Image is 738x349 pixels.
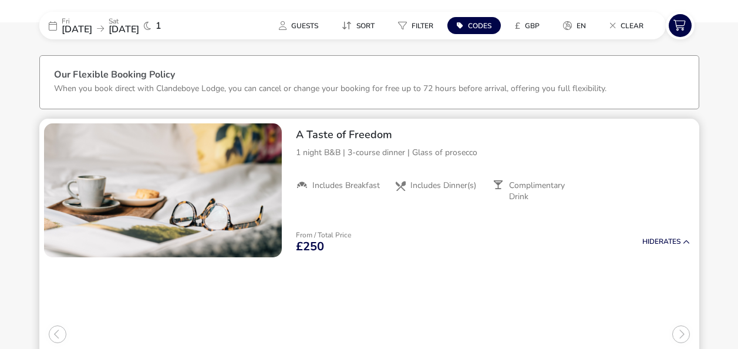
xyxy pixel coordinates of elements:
div: A Taste of Freedom1 night B&B | 3-course dinner | Glass of proseccoIncludes BreakfastIncludes Din... [287,119,699,212]
h3: Extra Comfy Double Room [82,290,172,315]
button: HideRates [642,238,690,246]
button: Codes [447,17,501,34]
span: Includes Breakfast [312,180,380,191]
p: Sat [109,18,139,25]
span: en [577,21,586,31]
p: From / Total Price [445,333,528,340]
i: £ [515,20,520,32]
span: Hide [642,237,659,246]
p: From / Total Price [566,333,649,340]
span: [DATE] [62,23,92,36]
button: Guests [269,17,328,34]
h3: Luxury Loft Double Room [203,290,293,315]
h3: Lounge Suite [323,290,380,303]
naf-pibe-menu-bar-item: Guests [269,17,332,34]
button: Sort [332,17,384,34]
span: Sort [356,21,375,31]
span: Clear [621,21,643,31]
h2: A Taste of Freedom [296,128,690,142]
h3: Ultra-luxe Suite [566,290,636,303]
p: Fri [62,18,92,25]
span: [DATE] [109,23,139,36]
p: When you book direct with Clandeboye Lodge, you can cancel or change your booking for free up to ... [54,83,606,94]
span: Guests [291,21,318,31]
naf-pibe-menu-bar-item: en [554,17,600,34]
button: Clear [600,17,653,34]
p: From / Total Price [82,333,165,340]
button: Filter [389,17,443,34]
naf-pibe-menu-bar-item: Codes [447,17,506,34]
button: en [554,17,595,34]
p: 1 night B&B | 3-course dinner | Glass of prosecco [296,146,690,159]
span: 1 [156,21,161,31]
naf-pibe-menu-bar-item: £GBP [506,17,554,34]
p: From / Total Price [296,231,351,239]
span: Filter [412,21,433,31]
naf-pibe-menu-bar-item: Filter [389,17,447,34]
h3: Our Flexible Booking Policy [54,70,685,82]
naf-pibe-menu-bar-item: Sort [332,17,389,34]
div: Fri[DATE]Sat[DATE]1 [39,12,215,39]
swiper-slide: 1 / 1 [44,123,282,257]
p: From / Total Price [203,333,286,340]
span: Includes Dinner(s) [410,180,476,191]
p: From / Total Price [323,333,407,340]
span: Complimentary Drink [509,180,582,202]
span: GBP [525,21,540,31]
naf-pibe-menu-bar-item: Clear [600,17,658,34]
button: £GBP [506,17,549,34]
h3: The Dressing Room Suite [445,290,535,315]
span: £250 [296,241,324,253]
span: Codes [468,21,491,31]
